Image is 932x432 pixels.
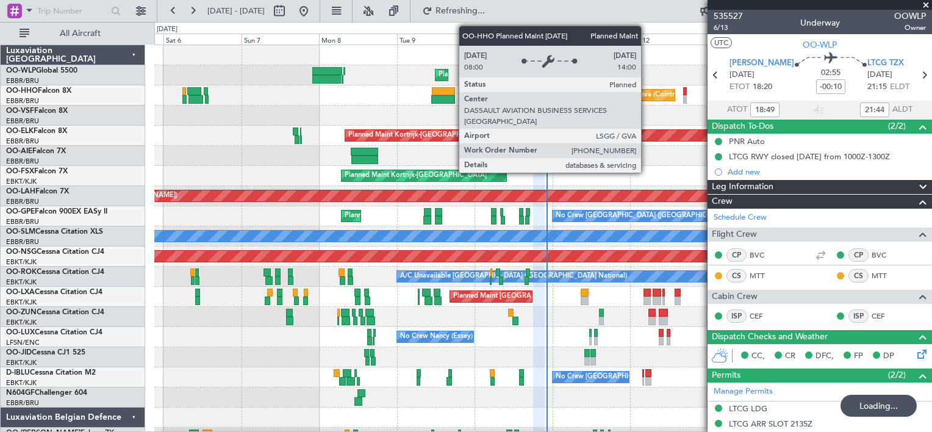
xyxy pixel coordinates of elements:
a: OO-ZUNCessna Citation CJ4 [6,309,104,316]
span: OO-AIE [6,148,32,155]
span: LTCG TZX [867,57,904,70]
div: Planned Maint Liege [439,66,502,84]
button: Refreshing... [417,1,490,21]
a: Schedule Crew [714,212,767,224]
a: EBKT/KJK [6,358,37,367]
a: OO-LXACessna Citation CJ4 [6,289,102,296]
a: EBKT/KJK [6,298,37,307]
div: PNR Auto [729,136,765,146]
a: EBBR/BRU [6,76,39,85]
span: CR [785,350,795,362]
span: ETOT [729,81,750,93]
span: Cabin Crew [712,290,758,304]
a: Manage Permits [714,386,773,398]
a: EBBR/BRU [6,117,39,126]
span: Dispatch To-Dos [712,120,773,134]
span: [PERSON_NAME] [729,57,794,70]
div: CS [726,269,747,283]
span: [DATE] [729,69,755,81]
div: Add new [728,167,926,177]
span: CC, [751,350,765,362]
div: No Crew [GEOGRAPHIC_DATA] ([GEOGRAPHIC_DATA] National) [556,207,760,225]
a: MTT [750,270,777,281]
span: Flight Crew [712,228,757,242]
div: AOG Maint [US_STATE] ([GEOGRAPHIC_DATA]) [478,86,625,104]
a: OO-ELKFalcon 8X [6,128,67,135]
div: ISP [848,309,869,323]
div: Underway [800,16,840,29]
div: CP [848,248,869,262]
a: OO-WLPGlobal 5500 [6,67,77,74]
div: CP [726,248,747,262]
a: EBBR/BRU [6,398,39,408]
div: ISP [726,309,747,323]
span: ALDT [892,104,912,116]
a: OO-SLMCessna Citation XLS [6,228,103,236]
span: OO-ROK [6,268,37,276]
span: OO-FSX [6,168,34,175]
div: LTCG LDG [729,403,767,414]
span: OO-LUX [6,329,35,336]
div: Planned Maint [GEOGRAPHIC_DATA] ([GEOGRAPHIC_DATA] National) [453,287,674,306]
span: Owner [894,23,926,33]
div: A/C Unavailable [GEOGRAPHIC_DATA] ([GEOGRAPHIC_DATA] National) [400,267,627,286]
a: EBKT/KJK [6,177,37,186]
span: N604GF [6,389,35,397]
a: OO-LAHFalcon 7X [6,188,69,195]
span: 6/13 [714,23,743,33]
button: UTC [711,37,732,48]
span: OO-WLP [803,38,837,51]
span: [DATE] - [DATE] [207,5,265,16]
span: OO-ZUN [6,309,37,316]
a: EBBR/BRU [6,217,39,226]
span: OO-GPE [6,208,35,215]
span: FP [854,350,863,362]
span: All Aircraft [32,29,129,38]
a: BVC [750,250,777,261]
div: No Crew [GEOGRAPHIC_DATA] ([GEOGRAPHIC_DATA] National) [556,368,760,386]
div: Planned Maint Kortrijk-[GEOGRAPHIC_DATA] [345,167,487,185]
input: --:-- [750,103,780,117]
div: Sun 7 [242,34,319,45]
a: CEF [872,311,899,322]
a: EBBR/BRU [6,197,39,206]
span: OO-SLM [6,228,35,236]
div: Planned Maint [GEOGRAPHIC_DATA] ([GEOGRAPHIC_DATA]) [591,146,783,165]
span: (2/2) [888,369,906,381]
div: Tue 9 [397,34,475,45]
div: Thu 11 [553,34,630,45]
span: DFC, [815,350,834,362]
a: D-IBLUCessna Citation M2 [6,369,96,376]
div: Planned Maint Geneva (Cointrin) [581,86,682,104]
a: OO-ROKCessna Citation CJ4 [6,268,104,276]
span: Crew [712,195,733,209]
a: MTT [872,270,899,281]
span: OO-VSF [6,107,34,115]
div: Mon 8 [319,34,396,45]
a: OO-GPEFalcon 900EX EASy II [6,208,107,215]
span: OO-LXA [6,289,35,296]
div: [DATE] [157,24,177,35]
div: Planned Maint [GEOGRAPHIC_DATA] ([GEOGRAPHIC_DATA] National) [345,207,565,225]
div: LTCG RWY closed [DATE] from 1000Z-1300Z [729,151,890,162]
a: EBBR/BRU [6,137,39,146]
span: Leg Information [712,180,773,194]
span: 02:55 [821,67,841,79]
input: Trip Number [37,2,107,20]
span: 21:15 [867,81,887,93]
div: Planned Maint Kortrijk-[GEOGRAPHIC_DATA] [348,126,490,145]
a: LFSN/ENC [6,338,40,347]
div: Wed 10 [475,34,552,45]
a: OO-LUXCessna Citation CJ4 [6,329,102,336]
a: BVC [872,250,899,261]
span: OO-ELK [6,128,34,135]
span: OO-JID [6,349,32,356]
span: OO-NSG [6,248,37,256]
a: OO-VSFFalcon 8X [6,107,68,115]
span: 18:20 [753,81,772,93]
span: Permits [712,369,740,383]
a: CEF [750,311,777,322]
span: OO-HHO [6,87,38,95]
a: OO-AIEFalcon 7X [6,148,66,155]
div: LTCG ARR SLOT 2135Z [729,419,812,429]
